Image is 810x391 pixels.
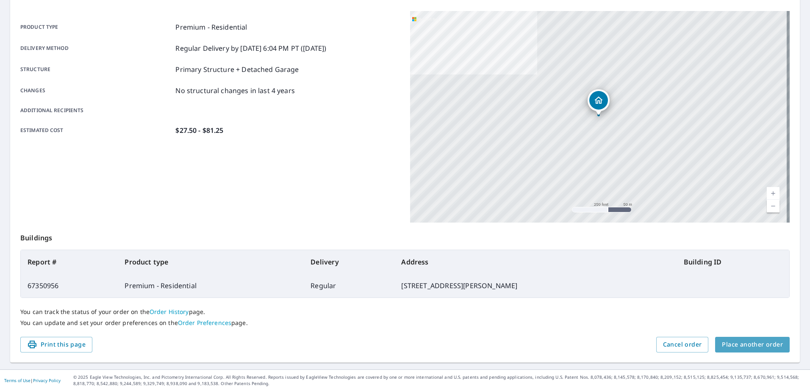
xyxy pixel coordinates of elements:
[118,274,304,297] td: Premium - Residential
[27,339,86,350] span: Print this page
[175,64,299,74] p: Primary Structure + Detached Garage
[20,125,172,135] p: Estimated cost
[175,22,247,32] p: Premium - Residential
[20,64,172,74] p: Structure
[20,43,172,53] p: Delivery method
[73,374,806,387] p: © 2025 Eagle View Technologies, Inc. and Pictometry International Corp. All Rights Reserved. Repo...
[20,223,790,250] p: Buildings
[394,274,677,297] td: [STREET_ADDRESS][PERSON_NAME]
[588,89,610,116] div: Dropped pin, building 1, Residential property, 2836 Holmes Ave Dayton, OH 45406
[20,319,790,327] p: You can update and set your order preferences on the page.
[150,308,189,316] a: Order History
[20,85,172,96] p: Changes
[656,337,709,352] button: Cancel order
[175,85,295,96] p: No structural changes in last 4 years
[4,377,31,383] a: Terms of Use
[304,274,394,297] td: Regular
[20,22,172,32] p: Product type
[767,200,779,212] a: Current Level 17, Zoom Out
[304,250,394,274] th: Delivery
[4,378,61,383] p: |
[20,107,172,114] p: Additional recipients
[175,43,326,53] p: Regular Delivery by [DATE] 6:04 PM PT ([DATE])
[394,250,677,274] th: Address
[20,337,92,352] button: Print this page
[715,337,790,352] button: Place another order
[663,339,702,350] span: Cancel order
[118,250,304,274] th: Product type
[677,250,789,274] th: Building ID
[178,319,231,327] a: Order Preferences
[767,187,779,200] a: Current Level 17, Zoom In
[33,377,61,383] a: Privacy Policy
[722,339,783,350] span: Place another order
[21,274,118,297] td: 67350956
[20,308,790,316] p: You can track the status of your order on the page.
[175,125,223,135] p: $27.50 - $81.25
[21,250,118,274] th: Report #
